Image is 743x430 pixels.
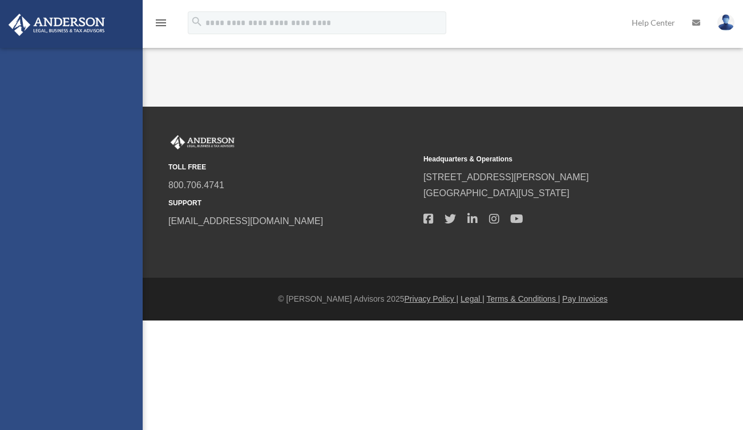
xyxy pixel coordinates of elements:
a: Terms & Conditions | [487,294,560,303]
a: Privacy Policy | [405,294,459,303]
a: [GEOGRAPHIC_DATA][US_STATE] [423,188,570,198]
i: search [191,15,203,28]
small: Headquarters & Operations [423,153,671,165]
small: SUPPORT [168,197,415,209]
img: Anderson Advisors Platinum Portal [5,14,108,36]
small: TOLL FREE [168,161,415,173]
a: 800.706.4741 [168,180,224,190]
img: User Pic [717,14,734,31]
a: [STREET_ADDRESS][PERSON_NAME] [423,172,589,182]
a: Pay Invoices [562,294,607,303]
div: © [PERSON_NAME] Advisors 2025 [143,292,743,306]
img: Anderson Advisors Platinum Portal [168,135,237,150]
i: menu [154,16,168,30]
a: menu [154,20,168,30]
a: Legal | [461,294,484,303]
a: [EMAIL_ADDRESS][DOMAIN_NAME] [168,216,323,226]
